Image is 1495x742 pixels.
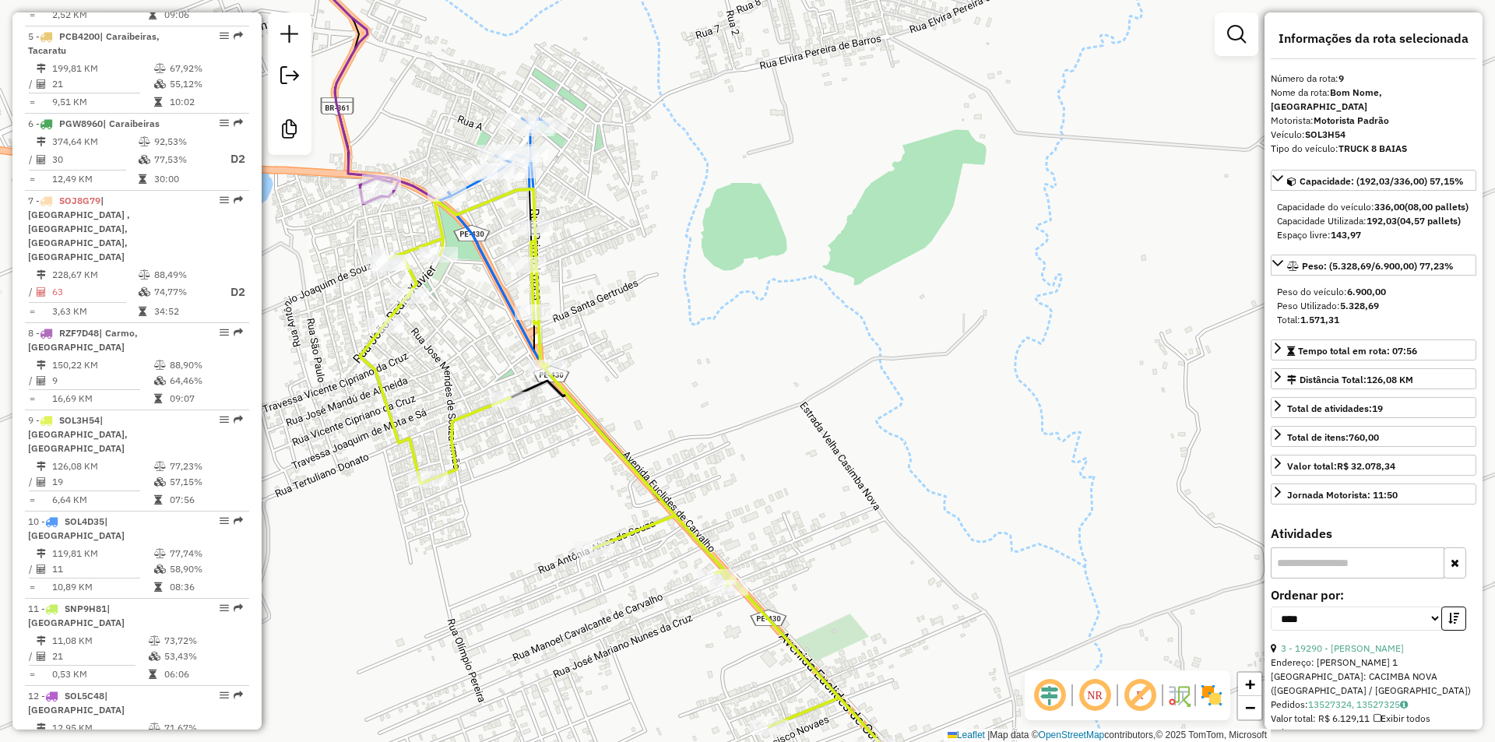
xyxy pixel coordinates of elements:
td: / [28,76,36,92]
td: 63 [51,283,138,302]
div: Jornada Motorista: 11:50 [1287,488,1398,502]
em: Opções [220,516,229,526]
td: = [28,492,36,508]
i: % de utilização da cubagem [139,155,150,164]
i: % de utilização da cubagem [139,287,150,297]
em: Rota exportada [234,691,243,700]
span: SOL4D35 [65,515,104,527]
p: D2 [217,150,245,168]
td: 67,92% [169,61,243,76]
div: Espaço livre: [1277,228,1470,242]
i: Tempo total em rota [139,174,146,184]
strong: SOL3H54 [1305,128,1345,140]
td: 11,08 KM [51,633,148,649]
i: % de utilização do peso [154,360,166,370]
strong: (08,00 pallets) [1405,201,1469,213]
h4: Atividades [1271,526,1476,541]
button: Ordem decrescente [1441,607,1466,631]
em: Opções [220,31,229,40]
td: 2,52 KM [51,7,148,23]
a: Distância Total:126,08 KM [1271,368,1476,389]
span: Ocultar deslocamento [1031,677,1068,714]
a: Zoom in [1238,673,1261,696]
strong: (04,57 pallets) [1397,215,1461,227]
td: = [28,94,36,110]
td: 73,72% [164,633,242,649]
i: Tempo total em rota [154,495,162,505]
i: Total de Atividades [37,564,46,574]
td: 11 [51,561,153,577]
div: Capacidade: (192,03/336,00) 57,15% [1271,194,1476,248]
i: Distância Total [37,549,46,558]
i: Distância Total [37,64,46,73]
td: 126,08 KM [51,459,153,474]
td: 6,64 KM [51,492,153,508]
td: 55,12% [169,76,243,92]
a: Leaflet [948,730,985,740]
i: % de utilização da cubagem [149,652,160,661]
strong: 336,00 [1374,201,1405,213]
p: D2 [217,283,245,301]
div: Nome da rota: [1271,86,1476,114]
em: Rota exportada [234,118,243,128]
i: Tempo total em rota [154,582,162,592]
td: 71,67% [164,720,242,736]
i: % de utilização da cubagem [154,79,166,89]
td: 228,67 KM [51,267,138,283]
em: Rota exportada [234,328,243,337]
td: 34:52 [153,304,216,319]
strong: TRUCK 8 BAIAS [1338,142,1407,154]
a: Criar modelo [274,114,305,149]
span: Tempo total em rota: 07:56 [1298,345,1417,357]
div: Peso: (5.328,69/6.900,00) 77,23% [1271,279,1476,333]
strong: 5.328,69 [1340,300,1379,311]
td: 58,90% [169,561,243,577]
a: Capacidade: (192,03/336,00) 57,15% [1271,170,1476,191]
span: 9 - [28,414,128,454]
a: Jornada Motorista: 11:50 [1271,484,1476,505]
span: 12 - [28,690,125,716]
span: Capacidade: (192,03/336,00) 57,15% [1300,175,1464,187]
span: | [GEOGRAPHIC_DATA], [GEOGRAPHIC_DATA] [28,414,128,454]
span: Ocultar NR [1076,677,1113,714]
i: Total de Atividades [37,79,46,89]
span: 7 - [28,195,130,262]
i: % de utilização do peso [154,64,166,73]
i: Total de Atividades [37,477,46,487]
div: Valor total: [1287,459,1395,473]
span: | [GEOGRAPHIC_DATA] , [GEOGRAPHIC_DATA], [GEOGRAPHIC_DATA], [GEOGRAPHIC_DATA] [28,195,130,262]
td: / [28,373,36,389]
span: 10 - [28,515,125,541]
em: Opções [220,415,229,424]
span: 6 - [28,118,160,129]
div: Peso Utilizado: [1277,299,1470,313]
i: % de utilização do peso [139,137,150,146]
i: Observações [1400,700,1408,709]
td: 16,69 KM [51,391,153,406]
div: Cubagem: 33,38 [1271,726,1476,740]
td: 9,51 KM [51,94,153,110]
span: Peso: (5.328,69/6.900,00) 77,23% [1302,260,1454,272]
td: 30 [51,149,138,169]
i: Distância Total [37,462,46,471]
td: 88,90% [169,357,243,373]
a: Exportar sessão [274,60,305,95]
td: 07:56 [169,492,243,508]
a: Tempo total em rota: 07:56 [1271,339,1476,360]
i: % de utilização do peso [139,270,150,280]
i: Tempo total em rota [149,670,157,679]
td: 09:07 [169,391,243,406]
td: 77,74% [169,546,243,561]
i: Distância Total [37,723,46,733]
strong: 1.571,31 [1300,314,1339,325]
i: % de utilização do peso [149,636,160,645]
a: Exibir filtros [1221,19,1252,50]
span: 11 - [28,603,125,628]
td: = [28,391,36,406]
h4: Informações da rota selecionada [1271,31,1476,46]
td: / [28,283,36,302]
i: Tempo total em rota [154,97,162,107]
td: = [28,579,36,595]
div: Capacidade Utilizada: [1277,214,1470,228]
a: Total de itens:760,00 [1271,426,1476,447]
